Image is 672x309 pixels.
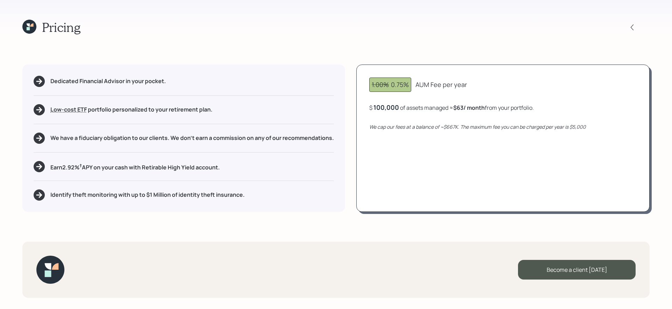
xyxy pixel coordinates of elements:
div: $ of assets managed ≈ from your portfolio . [369,103,534,112]
b: $63 / month [453,104,485,112]
div: AUM Fee per year [415,80,467,89]
iframe: Customer reviews powered by Trustpilot [73,249,162,302]
span: 1.00% [372,80,389,89]
i: We cap our fees at a balance of ~$667K. The maximum fee you can be charged per year is $5,000 [369,123,586,130]
h5: Dedicated Financial Advisor in your pocket. [50,78,166,85]
h1: Pricing [42,20,80,35]
span: Low-cost ETF [50,106,87,113]
div: 0.75% [372,80,409,89]
div: Become a client [DATE] [518,260,636,280]
sup: † [79,162,82,169]
h5: Earn 2.92 % APY on your cash with Retirable High Yield account. [50,162,220,171]
h5: We have a fiduciary obligation to our clients. We don't earn a commission on any of our recommend... [50,135,334,141]
h5: Identify theft monitoring with up to $1 Million of identity theft insurance. [50,192,245,198]
div: 100,000 [373,103,399,112]
h5: portfolio personalized to your retirement plan. [50,106,212,113]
